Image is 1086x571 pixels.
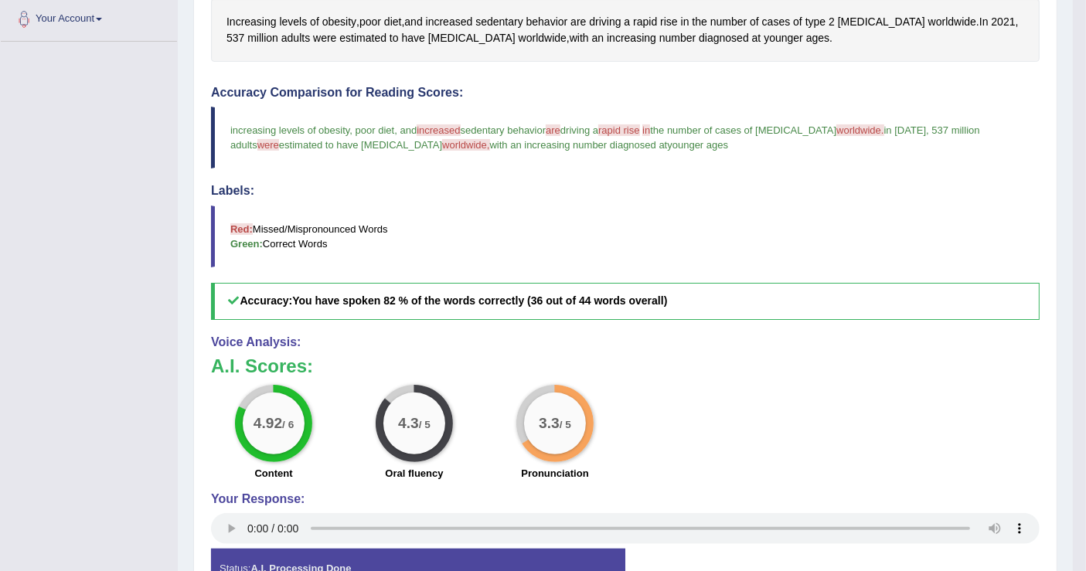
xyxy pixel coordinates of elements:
span: Click to see word definition [838,14,925,30]
label: Pronunciation [521,466,588,481]
span: Click to see word definition [699,30,749,46]
span: , [926,124,929,136]
h4: Labels: [211,184,1040,198]
span: Click to see word definition [281,30,310,46]
span: driving a [560,124,598,136]
span: in [642,124,650,136]
span: rapid rise [598,124,639,136]
span: Click to see word definition [624,14,630,30]
span: Click to see word definition [592,30,604,46]
h5: Accuracy: [211,283,1040,319]
span: with an increasing number diagnosed at [490,139,668,151]
label: Content [254,466,292,481]
span: and [400,124,417,136]
small: / 6 [282,419,294,430]
span: estimated to have [MEDICAL_DATA] [279,139,442,151]
small: / 5 [560,419,571,430]
span: Click to see word definition [570,30,589,46]
span: are [546,124,560,136]
big: 4.92 [254,414,282,431]
span: Click to see word definition [322,14,356,30]
span: sedentary behavior [461,124,546,136]
span: Click to see word definition [339,30,386,46]
b: Red: [230,223,253,235]
span: increased [417,124,460,136]
span: Click to see word definition [762,14,791,30]
span: Click to see word definition [752,30,761,46]
span: Click to see word definition [764,30,803,46]
span: Click to see word definition [589,14,621,30]
span: the number of cases of [MEDICAL_DATA] [650,124,836,136]
span: Click to see word definition [313,30,336,46]
span: Click to see word definition [750,14,759,30]
h4: Your Response: [211,492,1040,506]
blockquote: Missed/Mispronounced Words Correct Words [211,206,1040,267]
small: / 5 [419,419,431,430]
span: Click to see word definition [806,30,829,46]
span: Click to see word definition [402,30,425,46]
span: Click to see word definition [633,14,657,30]
b: A.I. Scores: [211,355,313,376]
span: Click to see word definition [992,14,1016,30]
b: You have spoken 82 % of the words correctly (36 out of 44 words overall) [292,294,667,307]
span: Click to see word definition [426,14,473,30]
span: Click to see word definition [247,30,278,46]
span: Click to see word definition [710,14,747,30]
span: , [349,124,352,136]
span: Click to see word definition [659,30,696,46]
span: Click to see word definition [226,30,244,46]
big: 3.3 [539,414,560,431]
span: Click to see word definition [692,14,706,30]
span: increasing levels of obesity [230,124,349,136]
span: younger ages [667,139,728,151]
span: Click to see word definition [793,14,802,30]
span: worldwide, [442,139,489,151]
span: Click to see word definition [404,14,422,30]
span: Click to see word definition [681,14,689,30]
span: Click to see word definition [475,14,523,30]
span: were [257,139,279,151]
span: Click to see word definition [570,14,586,30]
span: Click to see word definition [660,14,678,30]
span: Click to see word definition [829,14,835,30]
span: Click to see word definition [384,14,402,30]
span: Click to see word definition [928,14,976,30]
span: worldwide. [836,124,883,136]
span: Click to see word definition [310,14,319,30]
span: Click to see word definition [519,30,567,46]
b: Green: [230,238,263,250]
span: Click to see word definition [428,30,516,46]
span: Click to see word definition [226,14,277,30]
span: Click to see word definition [390,30,399,46]
h4: Accuracy Comparison for Reading Scores: [211,86,1040,100]
span: Click to see word definition [526,14,568,30]
span: in [DATE] [884,124,927,136]
h4: Voice Analysis: [211,335,1040,349]
label: Oral fluency [385,466,443,481]
span: poor diet [356,124,395,136]
span: Click to see word definition [805,14,826,30]
span: Click to see word definition [979,14,989,30]
span: , [394,124,397,136]
span: Click to see word definition [607,30,656,46]
span: Click to see word definition [359,14,381,30]
big: 4.3 [398,414,419,431]
span: Click to see word definition [279,14,307,30]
